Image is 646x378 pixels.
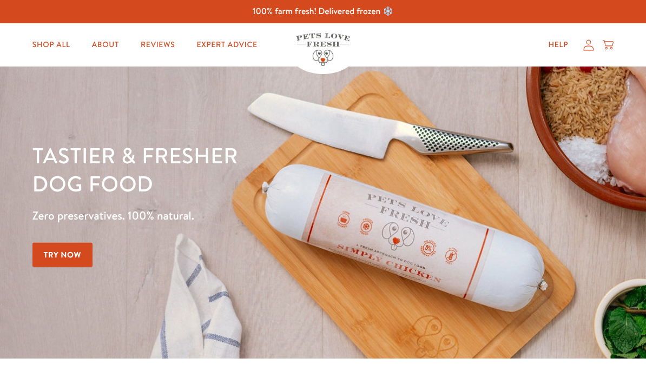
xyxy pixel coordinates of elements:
img: Pets Love Fresh [296,33,350,66]
a: Shop All [24,34,79,56]
a: Reviews [132,34,183,56]
a: Help [540,34,577,56]
h1: Tastier & fresher dog food [32,141,420,197]
p: Zero preservatives. 100% natural. [32,206,420,226]
a: About [83,34,128,56]
a: Try Now [32,243,93,267]
a: Expert Advice [188,34,266,56]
